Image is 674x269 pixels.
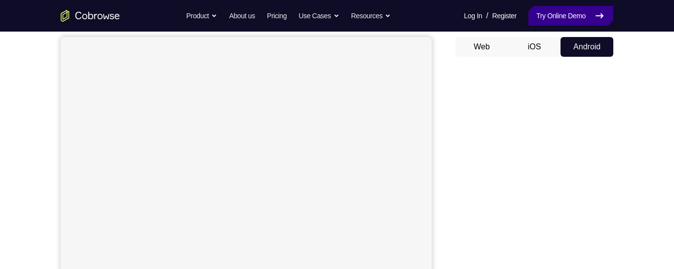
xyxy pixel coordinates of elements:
[351,6,391,26] button: Resources
[299,6,339,26] button: Use Cases
[508,37,561,57] button: iOS
[561,37,613,57] button: Android
[229,6,255,26] a: About us
[455,37,508,57] button: Web
[486,10,488,22] span: /
[187,6,218,26] button: Product
[61,10,120,22] a: Go to the home page
[528,6,613,26] a: Try Online Demo
[267,6,287,26] a: Pricing
[464,6,482,26] a: Log In
[492,6,517,26] a: Register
